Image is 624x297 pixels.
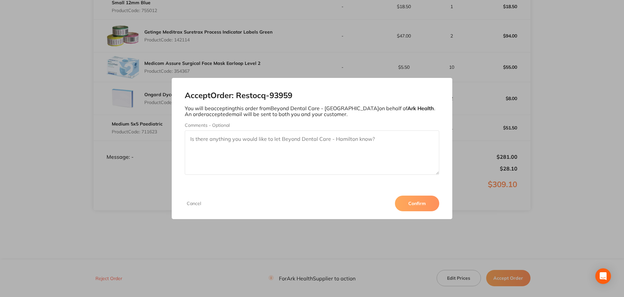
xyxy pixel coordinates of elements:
[185,200,203,206] button: Cancel
[185,91,440,100] h2: Accept Order: Restocq- 93959
[407,105,434,111] b: Ark Health
[185,123,440,128] label: Comments - Optional
[185,105,440,117] p: You will be accepting this order from Beyond Dental Care - [GEOGRAPHIC_DATA] on behalf of . An or...
[395,196,439,211] button: Confirm
[595,268,611,284] div: Open Intercom Messenger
